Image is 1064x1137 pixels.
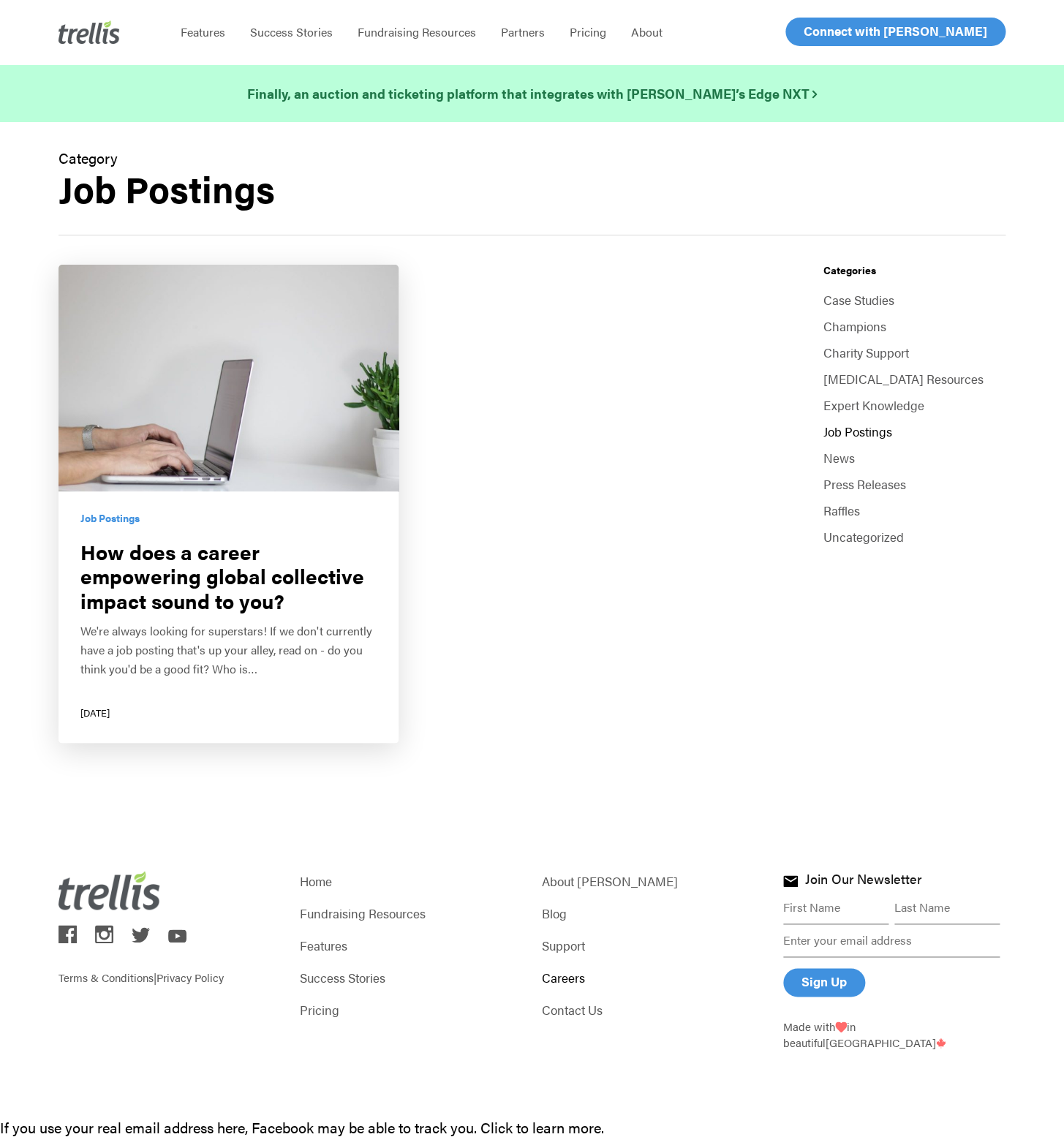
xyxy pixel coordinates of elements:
a: Uncategorized [823,526,1005,547]
a: Partners [488,25,557,39]
a: Success Stories [300,967,522,988]
img: trellis on instagram [95,925,113,943]
img: Join Trellis Newsletter [783,875,798,887]
img: Trellis [59,20,120,44]
a: Press Releases [823,474,1005,494]
a: Expert Knowledge [823,395,1005,415]
a: Home [300,871,522,891]
img: trellis on facebook [59,925,77,943]
a: Features [168,25,238,39]
a: Features [300,935,522,956]
input: Enter your email address [783,924,1000,957]
h4: Join Our Newsletter [805,872,921,891]
img: Trellis Logo [59,871,161,910]
a: Case Studies [823,290,1005,310]
a: About [619,25,675,39]
a: Raffles [823,500,1005,521]
a: Contact Us [541,1000,763,1020]
a: Privacy Policy [156,970,224,985]
a: Pricing [300,1000,522,1020]
h4: Categories [823,265,1005,276]
a: Job Postings [823,421,1005,442]
a: Support [541,935,763,956]
a: Job Postings [80,511,140,525]
span: Pricing [570,23,606,40]
a: News [823,447,1005,468]
a: Pricing [557,25,619,39]
a: Careers [541,967,763,988]
span: Features [181,23,225,40]
a: Connect with [PERSON_NAME] [785,18,1005,46]
img: Trellis - Canada [936,1038,946,1049]
span: About [631,23,663,40]
span: Connect with [PERSON_NAME] [804,22,987,39]
img: trellis on twitter [132,927,150,942]
a: Blog [541,903,763,923]
input: Sign Up [783,968,865,997]
a: Fundraising Resources [300,903,522,923]
a: Terms & Conditions [59,970,154,985]
a: Fundraising Resources [345,25,488,39]
h1: Job Postings [59,168,1005,208]
a: Success Stories [238,25,345,39]
strong: Finally, an auction and ticketing platform that integrates with [PERSON_NAME]’s Edge NXT [247,84,817,102]
p: | [59,948,281,986]
input: Last Name [894,891,1000,924]
input: First Name [783,891,888,924]
span: Partners [501,23,545,40]
span: Category [59,147,118,168]
p: Made with in beautiful [783,1019,1005,1051]
a: [MEDICAL_DATA] Resources [823,369,1005,389]
a: How does a career empowering global collective impact sound to you? [59,265,399,743]
a: Finally, an auction and ticketing platform that integrates with [PERSON_NAME]’s Edge NXT [247,83,817,104]
span: Fundraising Resources [358,23,476,40]
img: Love From Trellis [835,1021,847,1032]
a: Champions [823,316,1005,336]
a: Charity Support [823,342,1005,363]
span: [GEOGRAPHIC_DATA] [826,1035,946,1050]
img: trellis on youtube [168,929,186,943]
span: [DATE] [80,706,110,719]
span: Success Stories [250,23,333,40]
a: About [PERSON_NAME] [541,871,763,891]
